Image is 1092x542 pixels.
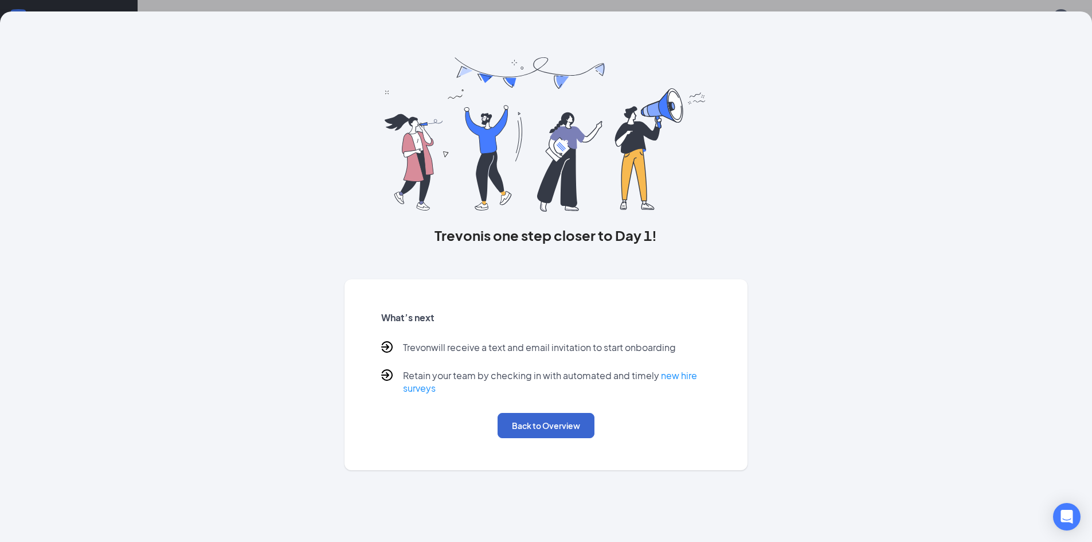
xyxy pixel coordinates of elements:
[385,57,707,212] img: you are all set
[403,341,676,356] p: Trevon will receive a text and email invitation to start onboarding
[381,311,711,324] h5: What’s next
[403,369,697,394] a: new hire surveys
[1053,503,1081,531] div: Open Intercom Messenger
[403,369,711,395] p: Retain your team by checking in with automated and timely
[345,225,748,245] h3: Trevon is one step closer to Day 1!
[498,413,594,438] button: Back to Overview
